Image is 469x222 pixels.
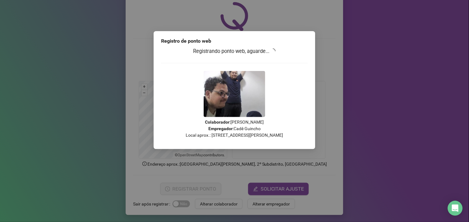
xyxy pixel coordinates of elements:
div: Registro de ponto web [161,37,308,45]
div: Open Intercom Messenger [448,201,463,216]
strong: Colaborador [205,120,230,125]
img: 9k= [204,71,265,117]
p: : [PERSON_NAME] : Cadê Guincho Local aprox.: [STREET_ADDRESS][PERSON_NAME] [161,119,308,139]
h3: Registrando ponto web, aguarde... [161,47,308,55]
span: loading [270,48,276,54]
strong: Empregador [208,126,233,131]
